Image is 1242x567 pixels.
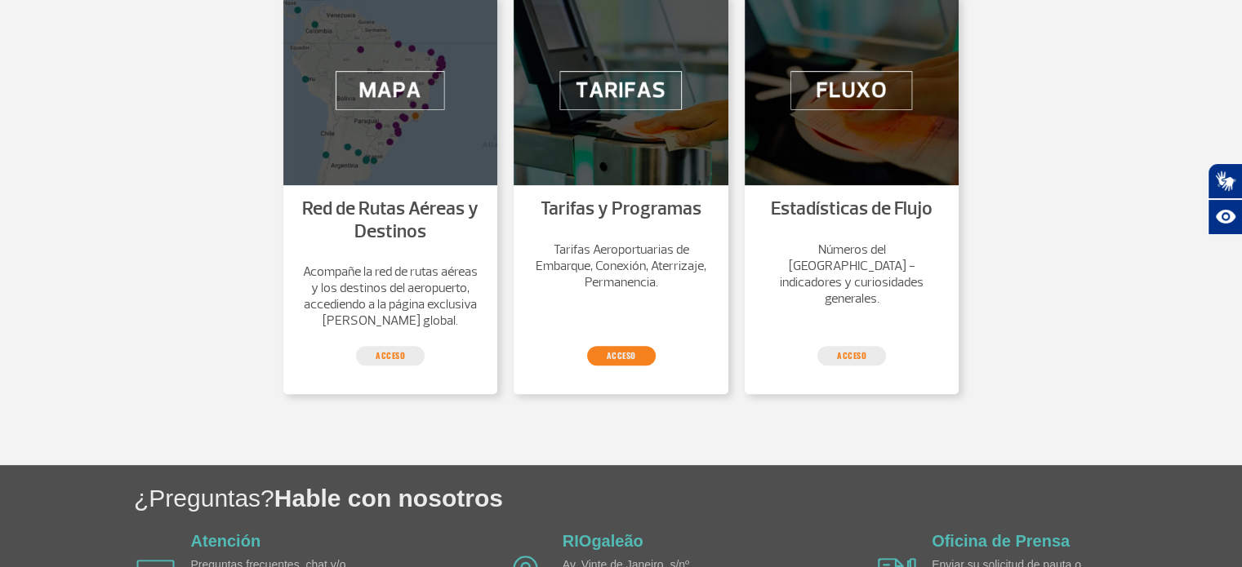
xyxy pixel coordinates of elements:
a: Oficina de Prensa [932,532,1070,550]
h1: ¿Preguntas? [134,481,1242,515]
a: Acompañe la red de rutas aéreas y los destinos del aeropuerto, accediendo a la página exclusiva [... [300,264,482,329]
a: Atención [191,532,261,550]
a: Tarifas Aeroportuarias de Embarque, Conexión, Aterrizaje, Permanencia. [530,241,712,290]
button: Abrir tradutor de língua de sinais. [1208,163,1242,199]
a: Red de Rutas Aéreas y Destinos [302,197,479,243]
span: Hable con nosotros [274,485,503,512]
a: Acceso [587,346,656,365]
a: Acceso [356,346,425,365]
a: Números del [GEOGRAPHIC_DATA] - indicadores y curiosidades generales. [761,241,943,307]
a: Acceso [817,346,886,365]
button: Abrir recursos assistivos. [1208,199,1242,235]
a: Estadísticas de Flujo [771,197,933,220]
div: Plugin de acessibilidade da Hand Talk. [1208,163,1242,235]
a: Tarifas y Programas [541,197,701,220]
a: RIOgaleão [563,532,643,550]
